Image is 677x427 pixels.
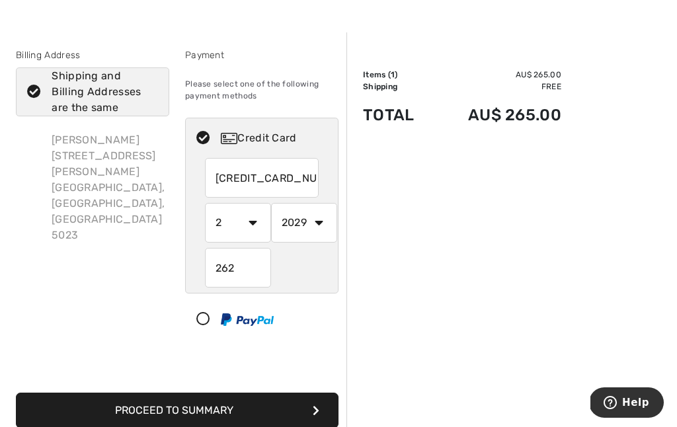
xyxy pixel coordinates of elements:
div: Credit Card [221,130,329,146]
img: Credit Card [221,133,237,144]
iframe: Opens a widget where you can find more information [590,387,664,420]
img: PayPal [221,313,274,326]
input: CVD [205,248,271,288]
div: [PERSON_NAME] [STREET_ADDRESS][PERSON_NAME] [GEOGRAPHIC_DATA], [GEOGRAPHIC_DATA], [GEOGRAPHIC_DAT... [41,122,175,254]
div: Shipping and Billing Addresses are the same [52,68,149,116]
td: AU$ 265.00 [433,93,561,137]
div: Please select one of the following payment methods [185,67,338,112]
td: Items ( ) [363,69,433,81]
td: Total [363,93,433,137]
td: Shipping [363,81,433,93]
span: 1 [391,70,395,79]
div: Billing Address [16,48,169,62]
input: Card number [205,158,319,198]
td: AU$ 265.00 [433,69,561,81]
td: Free [433,81,561,93]
div: Payment [185,48,338,62]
